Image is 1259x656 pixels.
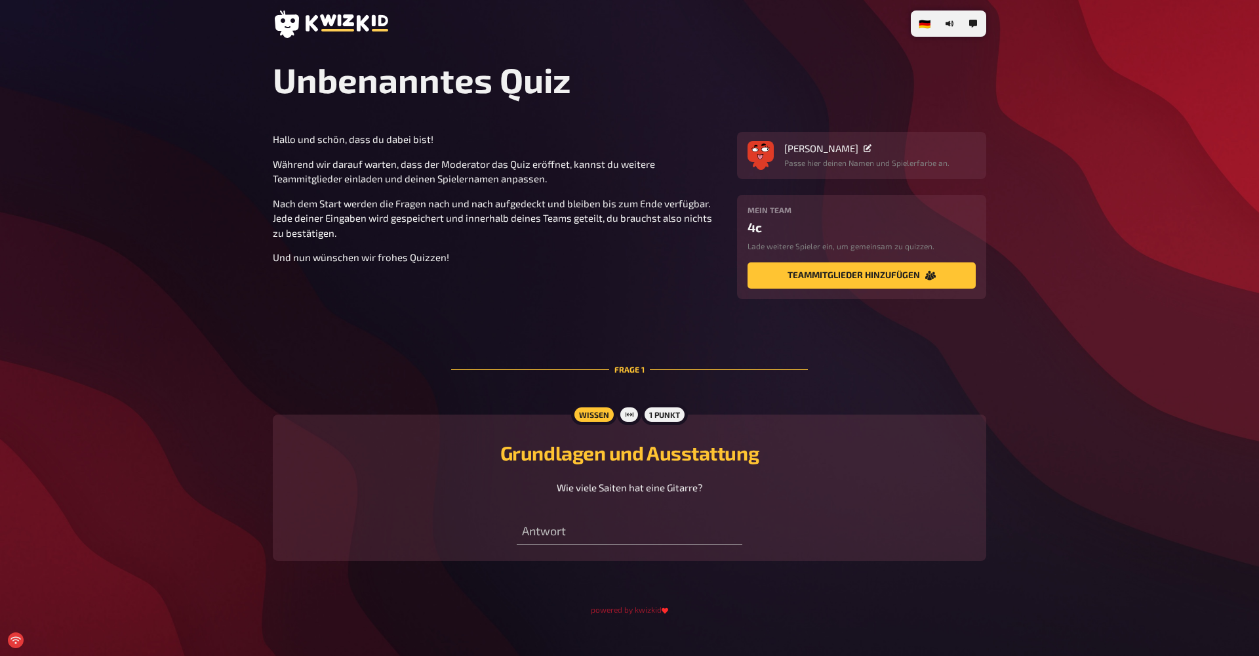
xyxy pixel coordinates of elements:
[591,605,668,614] small: powered by kwizkid
[557,482,703,493] span: Wie viele Saiten hat eine Gitarre?
[784,142,858,154] span: [PERSON_NAME]
[273,157,721,186] p: Während wir darauf warten, dass der Moderator das Quiz eröffnet, kannst du weitere Teammitglieder...
[748,205,976,215] h4: Mein Team
[748,142,774,169] button: Avatar
[748,240,976,252] p: Lade weitere Spieler ein, um gemeinsam zu quizzen.
[517,519,742,545] input: Antwort
[748,220,976,235] div: 4c
[273,196,721,241] p: Nach dem Start werden die Fragen nach und nach aufgedeckt und bleiben bis zum Ende verfügbar. Jed...
[591,603,668,615] a: powered by kwizkid
[571,404,617,425] div: Wissen
[273,250,721,265] p: Und nun wünschen wir frohes Quizzen!
[641,404,688,425] div: 1 Punkt
[273,59,986,100] h1: Unbenanntes Quiz
[748,262,976,289] button: Teammitglieder hinzufügen
[451,332,808,407] div: Frage 1
[784,157,949,169] p: Passe hier deinen Namen und Spielerfarbe an.
[289,441,970,464] h2: Grundlagen und Ausstattung
[913,13,936,34] li: 🇩🇪
[273,132,721,147] p: Hallo und schön, dass du dabei bist!
[748,138,774,165] img: Avatar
